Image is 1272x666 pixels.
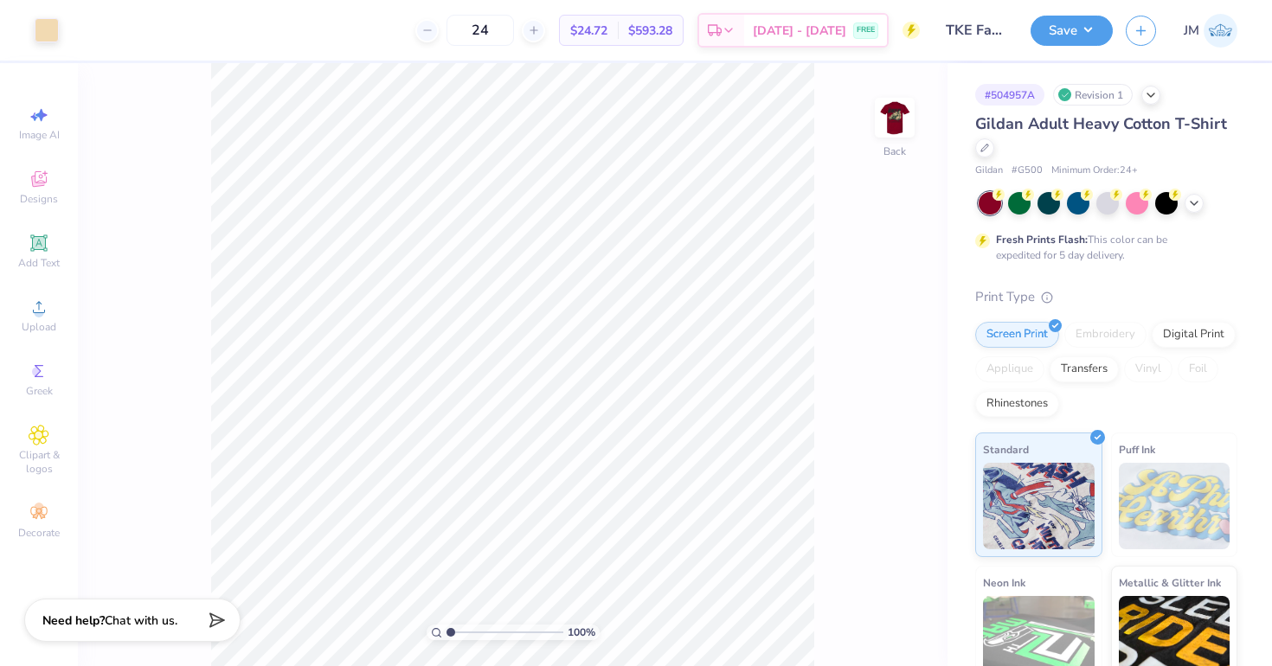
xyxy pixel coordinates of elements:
span: Image AI [19,128,60,142]
input: Untitled Design [933,13,1018,48]
input: – – [446,15,514,46]
span: 100 % [568,624,595,640]
span: [DATE] - [DATE] [753,22,846,40]
img: Back [877,100,912,135]
div: Rhinestones [975,391,1059,417]
span: Chat with us. [105,612,177,629]
div: Digital Print [1152,322,1236,348]
span: # G500 [1012,163,1043,178]
span: JM [1184,21,1199,41]
strong: Need help? [42,612,105,629]
span: Minimum Order: 24 + [1051,163,1138,178]
span: Standard [983,440,1029,458]
div: Screen Print [975,322,1059,348]
span: Clipart & logos [9,448,69,476]
div: This color can be expedited for 5 day delivery. [996,232,1209,263]
div: Print Type [975,287,1237,307]
div: Transfers [1050,356,1119,382]
div: Vinyl [1124,356,1172,382]
img: Puff Ink [1119,463,1230,549]
img: Jordyn Miller [1204,14,1237,48]
div: Applique [975,356,1044,382]
div: Foil [1178,356,1218,382]
span: $24.72 [570,22,607,40]
span: Designs [20,192,58,206]
span: $593.28 [628,22,672,40]
div: Back [883,144,906,159]
span: Gildan [975,163,1003,178]
span: Greek [26,384,53,398]
span: Puff Ink [1119,440,1155,458]
span: Metallic & Glitter Ink [1119,573,1221,592]
div: # 504957A [975,84,1044,106]
span: Neon Ink [983,573,1025,592]
span: Decorate [18,526,60,540]
span: Add Text [18,256,60,270]
img: Standard [983,463,1095,549]
a: JM [1184,14,1237,48]
span: FREE [857,24,875,36]
span: Gildan Adult Heavy Cotton T-Shirt [975,113,1227,134]
button: Save [1031,16,1113,46]
div: Embroidery [1064,322,1147,348]
span: Upload [22,320,56,334]
strong: Fresh Prints Flash: [996,233,1088,247]
div: Revision 1 [1053,84,1133,106]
